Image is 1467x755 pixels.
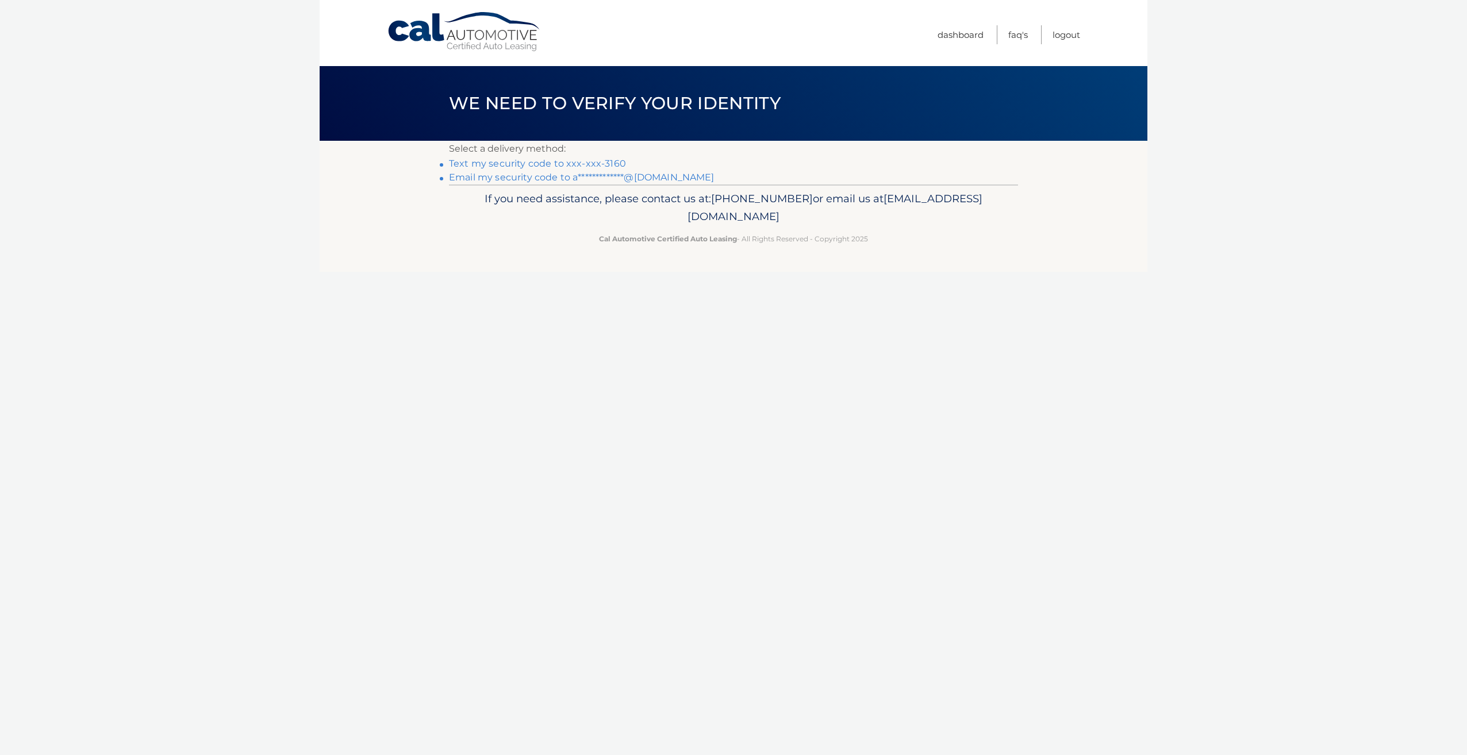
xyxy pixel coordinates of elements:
strong: Cal Automotive Certified Auto Leasing [599,234,737,243]
p: Select a delivery method: [449,141,1018,157]
span: We need to verify your identity [449,93,781,114]
a: Cal Automotive [387,11,542,52]
span: [PHONE_NUMBER] [711,192,813,205]
p: - All Rights Reserved - Copyright 2025 [456,233,1011,245]
a: FAQ's [1008,25,1028,44]
a: Text my security code to xxx-xxx-3160 [449,158,626,169]
a: Dashboard [938,25,984,44]
a: Logout [1053,25,1080,44]
p: If you need assistance, please contact us at: or email us at [456,190,1011,226]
